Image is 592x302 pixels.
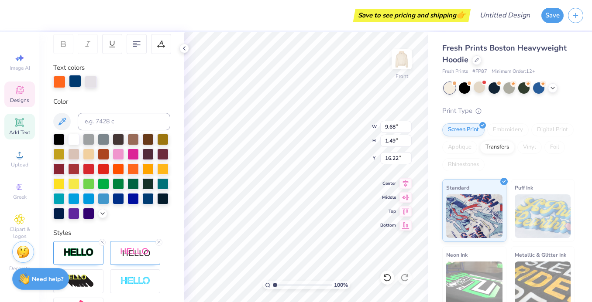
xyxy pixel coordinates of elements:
img: Standard [446,194,503,238]
input: Untitled Design [473,7,537,24]
span: Center [380,180,396,187]
img: Negative Space [120,276,151,286]
label: Text colors [53,63,85,73]
div: Print Type [442,106,575,116]
div: Front [396,72,408,80]
div: Applique [442,141,477,154]
span: Decorate [9,265,30,272]
span: Middle [380,194,396,200]
span: Neon Ink [446,250,468,259]
span: Bottom [380,222,396,228]
strong: Need help? [32,275,63,283]
span: Designs [10,97,29,104]
div: Screen Print [442,123,485,136]
span: Fresh Prints Boston Heavyweight Hoodie [442,43,567,65]
div: Save to see pricing and shipping [355,9,468,22]
span: 👉 [456,10,466,20]
img: 3d Illusion [63,274,94,288]
img: Shadow [120,248,151,258]
div: Foil [544,141,565,154]
div: Color [53,97,170,107]
span: Add Text [9,129,30,136]
span: # FP87 [472,68,487,75]
button: Save [541,8,564,23]
span: Image AI [10,64,30,71]
div: Rhinestones [442,158,485,171]
span: Metallic & Glitter Ink [515,250,566,259]
img: Puff Ink [515,194,571,238]
div: Styles [53,228,170,238]
span: Greek [13,193,27,200]
span: Clipart & logos [4,226,35,240]
div: Vinyl [517,141,542,154]
input: e.g. 7428 c [78,113,170,130]
div: Embroidery [487,123,529,136]
span: Minimum Order: 12 + [492,68,535,75]
div: Digital Print [531,123,574,136]
div: Transfers [480,141,515,154]
span: Standard [446,183,469,192]
span: 100 % [334,281,348,289]
span: Top [380,208,396,214]
span: Upload [11,161,28,168]
img: Stroke [63,248,94,258]
img: Front [393,51,410,68]
span: Fresh Prints [442,68,468,75]
span: Puff Ink [515,183,533,192]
